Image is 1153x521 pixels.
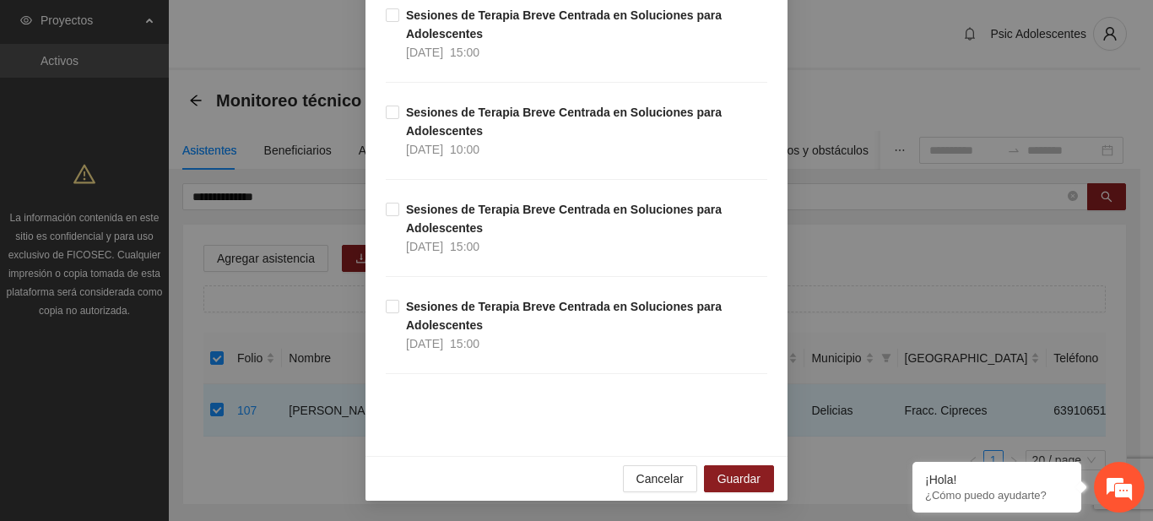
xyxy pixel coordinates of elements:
[636,469,684,488] span: Cancelar
[925,489,1069,502] p: ¿Cómo puedo ayudarte?
[925,473,1069,486] div: ¡Hola!
[717,469,761,488] span: Guardar
[406,106,722,138] strong: Sesiones de Terapia Breve Centrada en Soluciones para Adolescentes
[406,143,443,156] span: [DATE]
[406,240,443,253] span: [DATE]
[704,465,774,492] button: Guardar
[406,203,722,235] strong: Sesiones de Terapia Breve Centrada en Soluciones para Adolescentes
[88,86,284,108] div: Chatee con nosotros ahora
[406,300,722,332] strong: Sesiones de Terapia Breve Centrada en Soluciones para Adolescentes
[450,46,479,59] span: 15:00
[406,337,443,350] span: [DATE]
[98,166,233,337] span: Estamos en línea.
[8,344,322,403] textarea: Escriba su mensaje y pulse “Intro”
[406,46,443,59] span: [DATE]
[623,465,697,492] button: Cancelar
[277,8,317,49] div: Minimizar ventana de chat en vivo
[450,337,479,350] span: 15:00
[450,143,479,156] span: 10:00
[406,8,722,41] strong: Sesiones de Terapia Breve Centrada en Soluciones para Adolescentes
[450,240,479,253] span: 15:00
